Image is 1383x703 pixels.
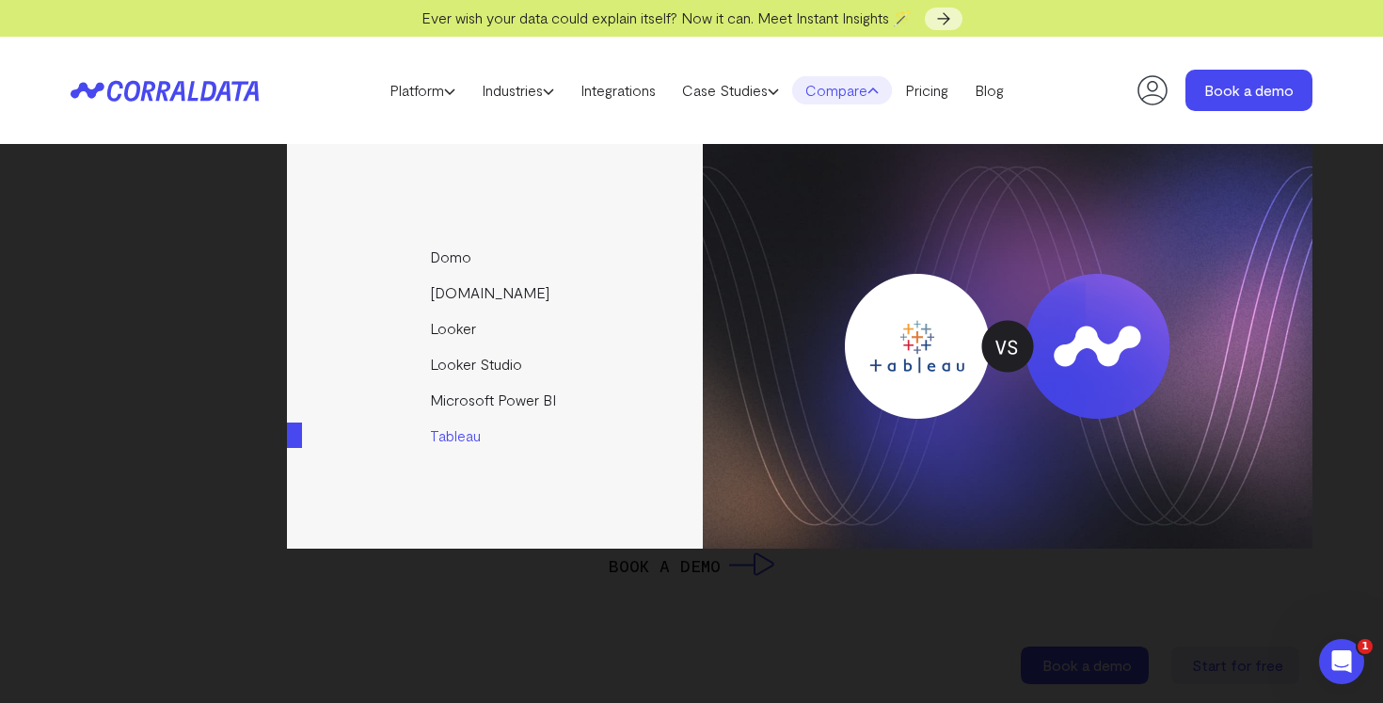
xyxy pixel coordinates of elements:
[892,76,962,104] a: Pricing
[421,8,912,26] span: Ever wish your data could explain itself? Now it can. Meet Instant Insights 🪄
[287,418,706,454] a: Tableau
[669,76,792,104] a: Case Studies
[792,76,892,104] a: Compare
[287,275,706,311] a: [DOMAIN_NAME]
[287,239,706,275] a: Domo
[1319,639,1364,684] iframe: Intercom live chat
[1358,639,1373,654] span: 1
[469,76,567,104] a: Industries
[287,346,706,382] a: Looker Studio
[287,382,706,418] a: Microsoft Power BI
[962,76,1017,104] a: Blog
[287,311,706,346] a: Looker
[567,76,669,104] a: Integrations
[376,76,469,104] a: Platform
[1185,70,1312,111] a: Book a demo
